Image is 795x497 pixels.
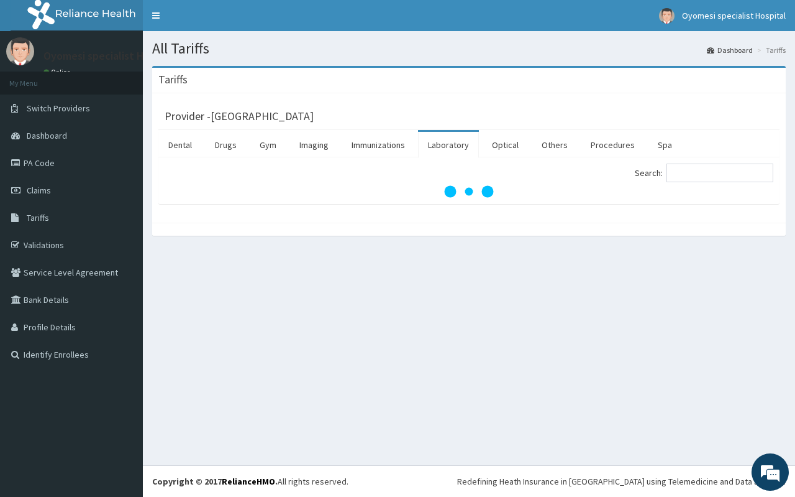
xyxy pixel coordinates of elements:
h1: All Tariffs [152,40,786,57]
div: Redefining Heath Insurance in [GEOGRAPHIC_DATA] using Telemedicine and Data Science! [457,475,786,488]
span: Claims [27,185,51,196]
p: Oyomesi specialist Hospital [43,50,178,62]
img: User Image [6,37,34,65]
a: Immunizations [342,132,415,158]
a: Spa [648,132,682,158]
footer: All rights reserved. [143,465,795,497]
a: Optical [482,132,529,158]
span: Oyomesi specialist Hospital [682,10,786,21]
a: RelianceHMO [222,476,275,487]
span: Tariffs [27,212,49,223]
a: Others [532,132,578,158]
li: Tariffs [754,45,786,55]
h3: Provider - [GEOGRAPHIC_DATA] [165,111,314,122]
a: Imaging [289,132,338,158]
span: Switch Providers [27,103,90,114]
a: Laboratory [418,132,479,158]
input: Search: [666,164,773,182]
img: User Image [659,8,675,24]
svg: audio-loading [444,167,494,216]
strong: Copyright © 2017 . [152,476,278,487]
a: Procedures [581,132,645,158]
a: Online [43,68,73,77]
span: Dashboard [27,130,67,141]
a: Drugs [205,132,247,158]
label: Search: [635,164,773,182]
a: Dental [158,132,202,158]
a: Dashboard [707,45,753,55]
a: Gym [250,132,286,158]
h3: Tariffs [158,74,188,85]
